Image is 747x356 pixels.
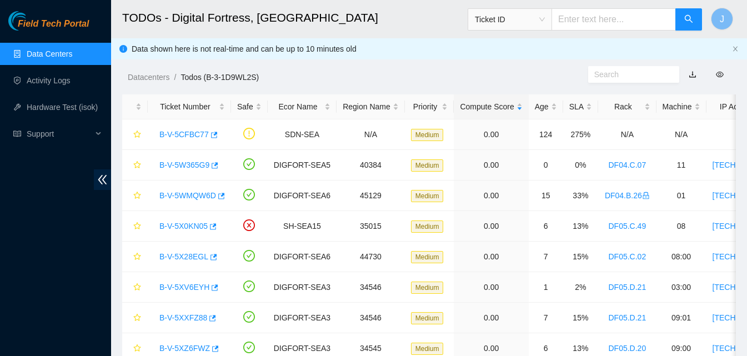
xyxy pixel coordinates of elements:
[159,191,216,200] a: B-V-5WMQW6D
[680,66,705,83] button: download
[598,119,656,150] td: N/A
[454,150,528,180] td: 0.00
[563,119,598,150] td: 275%
[243,342,255,353] span: check-circle
[454,211,528,242] td: 0.00
[563,242,598,272] td: 15%
[159,283,209,292] a: B-V-5XV6EYH
[454,303,528,333] td: 0.00
[268,272,337,303] td: DIGFORT-SEA3
[411,129,444,141] span: Medium
[711,8,733,30] button: J
[27,49,72,58] a: Data Centers
[181,73,259,82] a: Todos (B-3-1D9WL2S)
[133,161,141,170] span: star
[411,251,444,263] span: Medium
[243,219,255,231] span: close-circle
[337,303,405,333] td: 34546
[594,68,664,81] input: Search
[732,46,739,53] button: close
[27,76,71,85] a: Activity Logs
[8,11,56,31] img: Akamai Technologies
[243,250,255,262] span: check-circle
[27,103,98,112] a: Hardware Test (isok)
[128,156,142,174] button: star
[716,71,724,78] span: eye
[268,211,337,242] td: SH-SEA15
[133,131,141,139] span: star
[720,12,724,26] span: J
[268,303,337,333] td: DIGFORT-SEA3
[529,303,563,333] td: 7
[656,119,706,150] td: N/A
[133,253,141,262] span: star
[552,8,676,31] input: Enter text here...
[563,272,598,303] td: 2%
[268,150,337,180] td: DIGFORT-SEA5
[609,252,646,261] a: DF05.C.02
[656,303,706,333] td: 09:01
[684,14,693,25] span: search
[159,252,208,261] a: B-V-5X28EGL
[159,222,208,230] a: B-V-5X0KN05
[128,73,169,82] a: Datacenters
[94,169,111,190] span: double-left
[13,130,21,138] span: read
[133,344,141,353] span: star
[454,119,528,150] td: 0.00
[337,211,405,242] td: 35015
[609,283,646,292] a: DF05.D.21
[454,272,528,303] td: 0.00
[27,123,92,145] span: Support
[529,150,563,180] td: 0
[475,11,545,28] span: Ticket ID
[605,191,650,200] a: DF04.B.26lock
[656,180,706,211] td: 01
[128,248,142,265] button: star
[689,70,696,79] a: download
[454,180,528,211] td: 0.00
[656,150,706,180] td: 11
[529,242,563,272] td: 7
[268,119,337,150] td: SDN-SEA
[243,158,255,170] span: check-circle
[268,242,337,272] td: DIGFORT-SEA6
[337,242,405,272] td: 44730
[159,130,209,139] a: B-V-5CFBC77
[243,189,255,200] span: check-circle
[411,312,444,324] span: Medium
[159,344,210,353] a: B-V-5XZ6FWZ
[563,303,598,333] td: 15%
[411,190,444,202] span: Medium
[243,280,255,292] span: check-circle
[454,242,528,272] td: 0.00
[609,161,646,169] a: DF04.C.07
[642,192,650,199] span: lock
[18,19,89,29] span: Field Tech Portal
[563,180,598,211] td: 33%
[656,272,706,303] td: 03:00
[337,150,405,180] td: 40384
[675,8,702,31] button: search
[243,311,255,323] span: check-circle
[174,73,176,82] span: /
[656,242,706,272] td: 08:00
[128,126,142,143] button: star
[609,222,646,230] a: DF05.C.49
[529,211,563,242] td: 6
[609,344,646,353] a: DF05.D.20
[243,128,255,139] span: exclamation-circle
[128,309,142,327] button: star
[411,159,444,172] span: Medium
[133,283,141,292] span: star
[337,119,405,150] td: N/A
[268,180,337,211] td: DIGFORT-SEA6
[411,343,444,355] span: Medium
[128,278,142,296] button: star
[732,46,739,52] span: close
[529,119,563,150] td: 124
[411,220,444,233] span: Medium
[656,211,706,242] td: 08
[133,222,141,231] span: star
[159,161,209,169] a: B-V-5W365G9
